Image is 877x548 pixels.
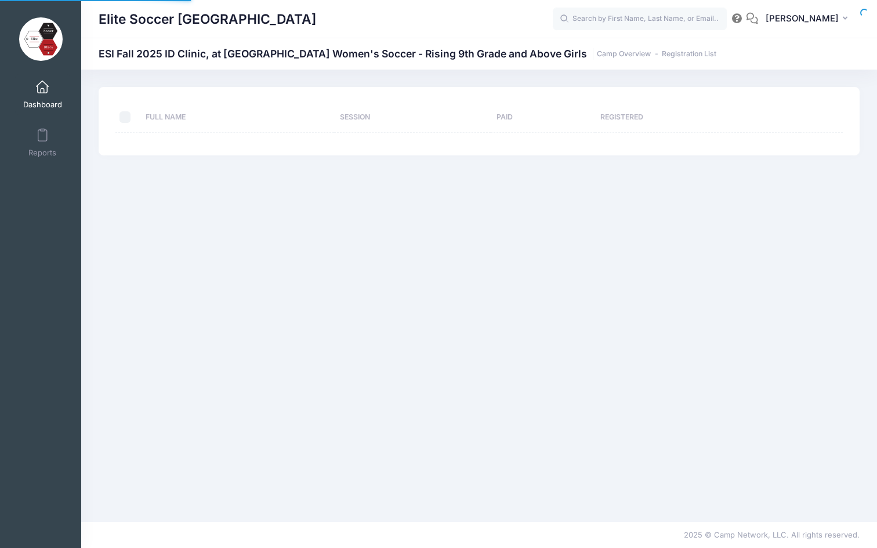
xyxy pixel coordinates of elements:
h1: ESI Fall 2025 ID Clinic, at [GEOGRAPHIC_DATA] Women's Soccer - Rising 9th Grade and Above Girls [99,48,716,60]
th: Paid [491,102,595,133]
a: Camp Overview [597,50,651,59]
h1: Elite Soccer [GEOGRAPHIC_DATA] [99,6,316,32]
a: Dashboard [15,74,70,115]
th: Registered [595,102,800,133]
th: Full Name [140,102,334,133]
span: [PERSON_NAME] [766,12,839,25]
span: Dashboard [23,100,62,110]
input: Search by First Name, Last Name, or Email... [553,8,727,31]
a: Reports [15,122,70,163]
img: Elite Soccer Ithaca [19,17,63,61]
button: [PERSON_NAME] [758,6,860,32]
a: Registration List [662,50,716,59]
th: Session [334,102,491,133]
span: Reports [28,148,56,158]
span: 2025 © Camp Network, LLC. All rights reserved. [684,530,860,539]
